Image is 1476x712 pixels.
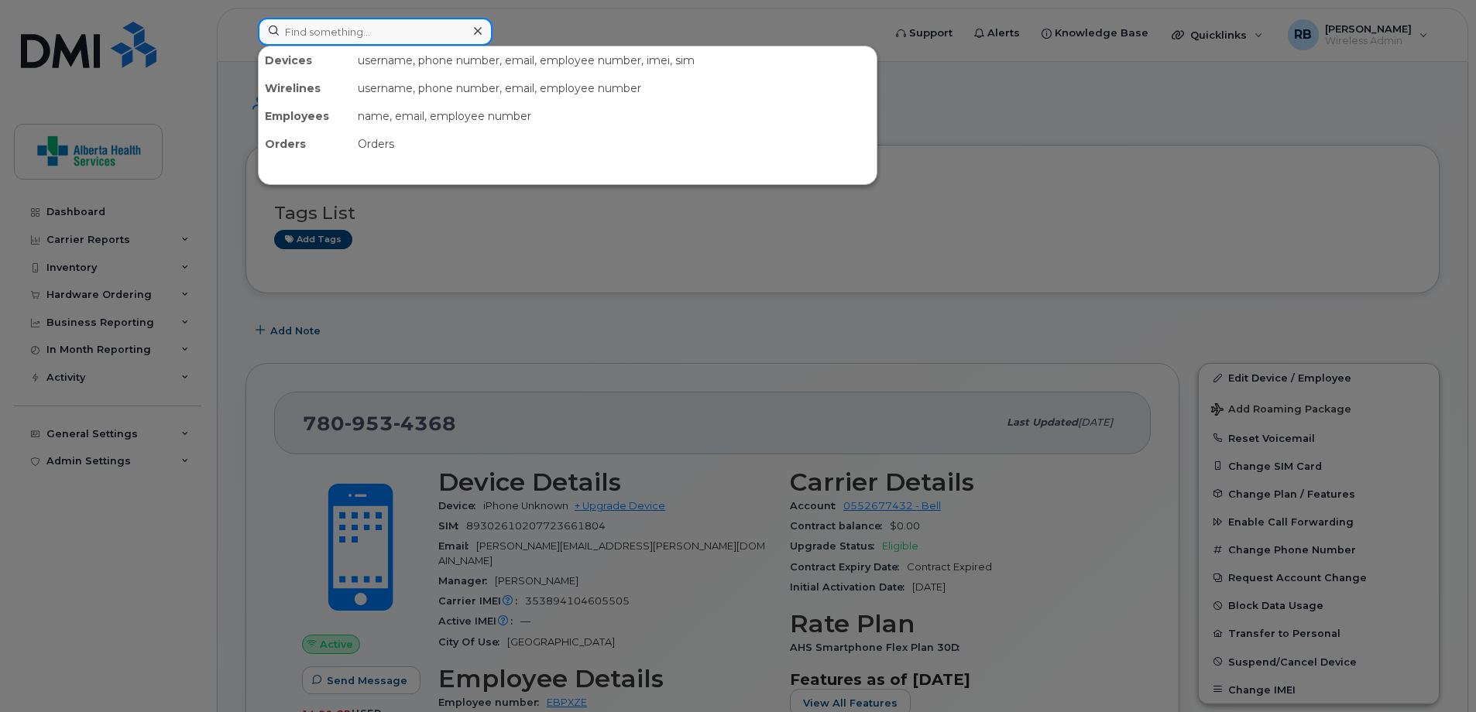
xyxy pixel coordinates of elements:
div: Devices [259,46,352,74]
div: Orders [259,130,352,158]
div: name, email, employee number [352,102,877,130]
div: username, phone number, email, employee number, imei, sim [352,46,877,74]
div: Employees [259,102,352,130]
div: username, phone number, email, employee number [352,74,877,102]
div: Wirelines [259,74,352,102]
div: Orders [352,130,877,158]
